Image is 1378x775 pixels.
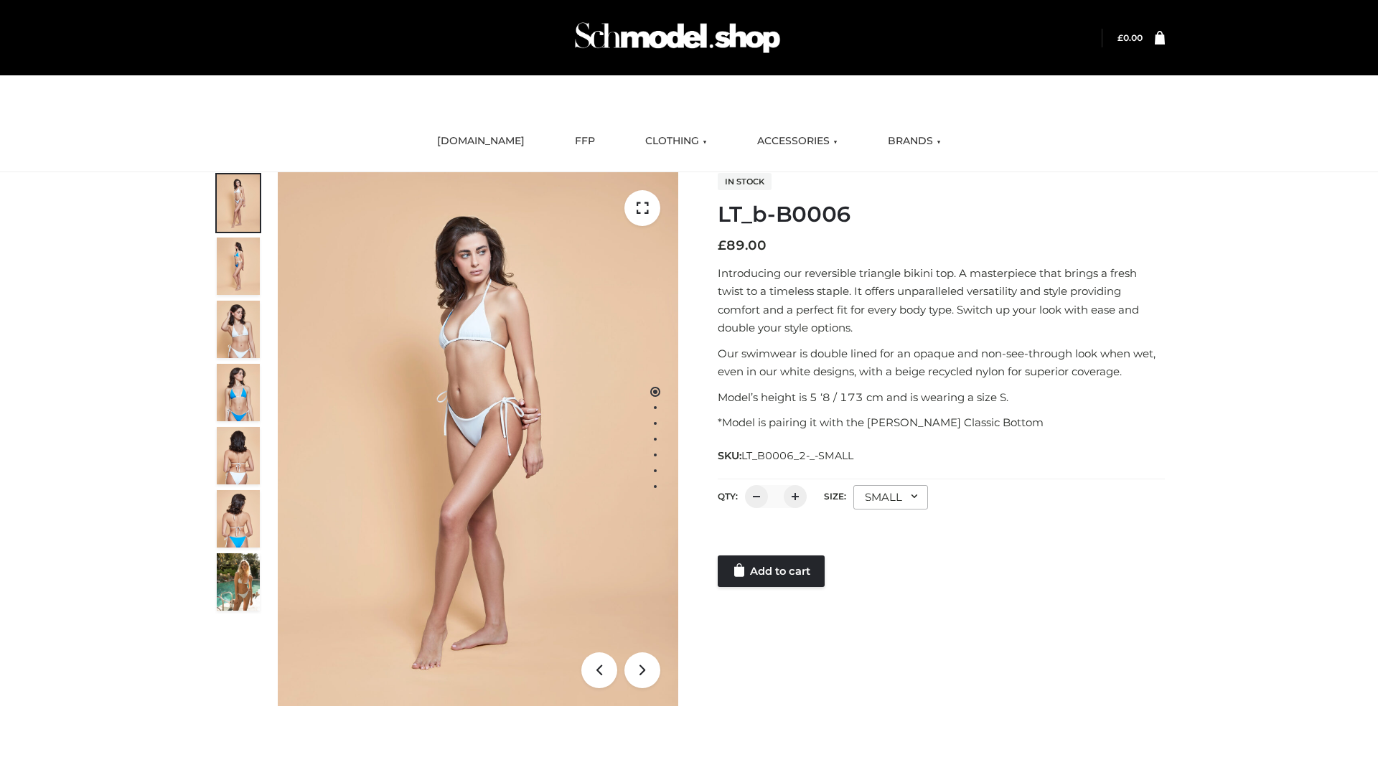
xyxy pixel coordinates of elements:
[718,173,772,190] span: In stock
[426,126,535,157] a: [DOMAIN_NAME]
[217,301,260,358] img: ArielClassicBikiniTop_CloudNine_AzureSky_OW114ECO_3-scaled.jpg
[824,491,846,502] label: Size:
[217,174,260,232] img: ArielClassicBikiniTop_CloudNine_AzureSky_OW114ECO_1-scaled.jpg
[217,553,260,611] img: Arieltop_CloudNine_AzureSky2.jpg
[718,447,855,464] span: SKU:
[718,238,767,253] bdi: 89.00
[718,264,1165,337] p: Introducing our reversible triangle bikini top. A masterpiece that brings a fresh twist to a time...
[877,126,952,157] a: BRANDS
[718,344,1165,381] p: Our swimwear is double lined for an opaque and non-see-through look when wet, even in our white d...
[564,126,606,157] a: FFP
[1117,32,1143,43] a: £0.00
[718,491,738,502] label: QTY:
[217,490,260,548] img: ArielClassicBikiniTop_CloudNine_AzureSky_OW114ECO_8-scaled.jpg
[718,413,1165,432] p: *Model is pairing it with the [PERSON_NAME] Classic Bottom
[1117,32,1143,43] bdi: 0.00
[718,238,726,253] span: £
[718,202,1165,227] h1: LT_b-B0006
[278,172,678,706] img: ArielClassicBikiniTop_CloudNine_AzureSky_OW114ECO_1
[718,555,825,587] a: Add to cart
[217,427,260,484] img: ArielClassicBikiniTop_CloudNine_AzureSky_OW114ECO_7-scaled.jpg
[853,485,928,509] div: SMALL
[217,364,260,421] img: ArielClassicBikiniTop_CloudNine_AzureSky_OW114ECO_4-scaled.jpg
[746,126,848,157] a: ACCESSORIES
[570,9,785,66] img: Schmodel Admin 964
[1117,32,1123,43] span: £
[217,238,260,295] img: ArielClassicBikiniTop_CloudNine_AzureSky_OW114ECO_2-scaled.jpg
[741,449,853,462] span: LT_B0006_2-_-SMALL
[718,388,1165,407] p: Model’s height is 5 ‘8 / 173 cm and is wearing a size S.
[634,126,718,157] a: CLOTHING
